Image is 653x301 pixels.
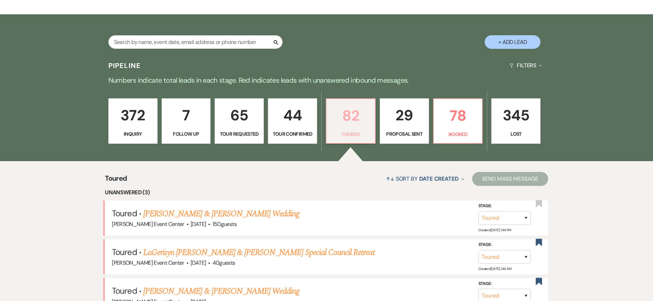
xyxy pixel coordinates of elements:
a: 372Inquiry [108,98,158,144]
a: 44Tour Confirmed [268,98,317,144]
p: Tour Confirmed [272,130,313,138]
p: 7 [166,104,206,127]
span: Toured [112,208,137,219]
p: 78 [438,104,478,127]
label: Stage: [478,202,531,210]
button: Send Mass Message [472,172,548,186]
p: Toured [331,130,371,138]
h3: Pipeline [108,61,141,70]
p: 345 [496,104,536,127]
span: [DATE] [191,220,206,228]
a: [PERSON_NAME] & [PERSON_NAME] Wedding [143,285,299,298]
a: 78Booked [433,98,483,144]
span: ↑↓ [386,175,394,182]
label: Stage: [478,241,531,249]
span: Toured [112,247,137,257]
button: Filters [507,56,545,75]
p: Numbers indicate total leads in each stage. Red indicates leads with unanswered inbound messages. [76,75,577,86]
p: 82 [331,104,371,127]
p: Lost [496,130,536,138]
input: Search by name, event date, email address or phone number [108,35,283,49]
a: 29Proposal Sent [380,98,429,144]
span: Date Created [419,175,459,182]
span: [DATE] [191,259,206,266]
a: 7Follow Up [162,98,211,144]
p: 372 [113,104,153,127]
p: Inquiry [113,130,153,138]
p: 44 [272,104,313,127]
p: Tour Requested [219,130,259,138]
span: 40 guests [213,259,235,266]
button: + Add Lead [485,35,540,49]
a: 65Tour Requested [215,98,264,144]
li: Unanswered (3) [105,188,548,197]
a: 345Lost [491,98,540,144]
span: Created: [DATE] 1:44 AM [478,266,512,271]
p: 65 [219,104,259,127]
a: [PERSON_NAME] & [PERSON_NAME] Wedding [143,208,299,220]
span: Toured [112,285,137,296]
p: Follow Up [166,130,206,138]
p: Proposal Sent [384,130,424,138]
p: 29 [384,104,424,127]
button: Sort By Date Created [383,170,467,188]
a: LaGerisyn [PERSON_NAME] & [PERSON_NAME] Special Council Retreat [143,246,375,259]
a: 82Toured [326,98,376,144]
span: [PERSON_NAME] Event Center [112,259,184,266]
span: Toured [105,173,127,188]
p: Booked [438,130,478,138]
span: Created: [DATE] 1:44 PM [478,228,511,232]
span: [PERSON_NAME] Event Center [112,220,184,228]
span: 150 guests [213,220,237,228]
label: Stage: [478,280,531,288]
